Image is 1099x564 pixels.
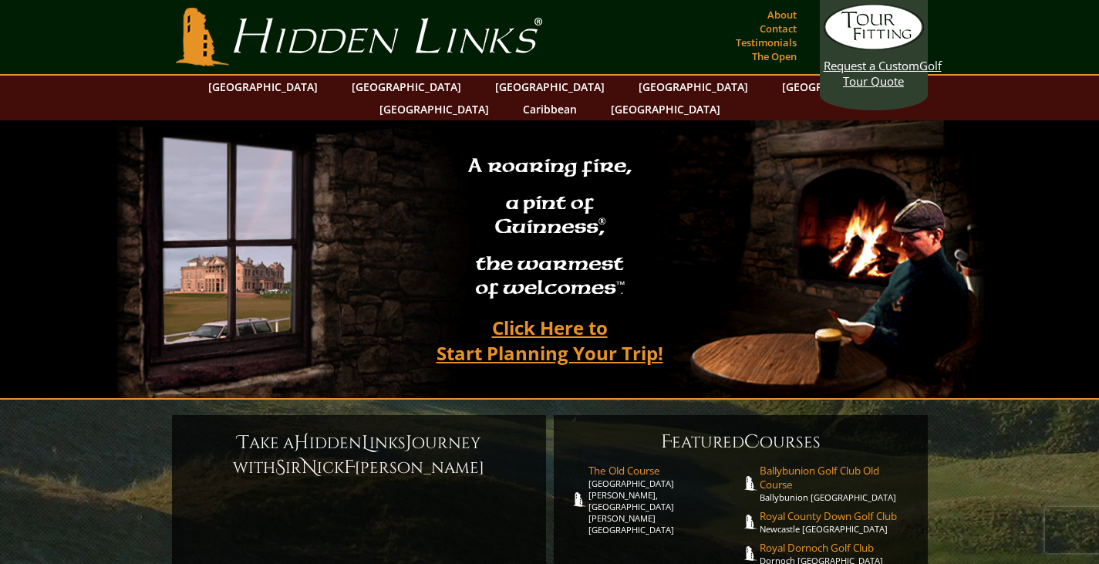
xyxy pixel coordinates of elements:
span: J [406,431,412,455]
a: [GEOGRAPHIC_DATA] [372,98,497,120]
span: F [661,430,672,454]
a: [GEOGRAPHIC_DATA] [201,76,325,98]
span: Request a Custom [824,58,919,73]
span: H [294,431,309,455]
span: Royal Dornoch Golf Club [760,541,912,555]
span: Ballybunion Golf Club Old Course [760,464,912,491]
span: F [344,455,355,480]
h6: ake a idden inks ourney with ir ick [PERSON_NAME] [187,431,531,480]
h2: A roaring fire, a pint of Guinness , the warmest of welcomes™. [458,147,642,309]
span: L [362,431,369,455]
a: Caribbean [515,98,585,120]
a: Royal County Down Golf ClubNewcastle [GEOGRAPHIC_DATA] [760,509,912,535]
h6: eatured ourses [569,430,912,454]
a: About [764,4,801,25]
a: The Old Course[GEOGRAPHIC_DATA][PERSON_NAME], [GEOGRAPHIC_DATA][PERSON_NAME] [GEOGRAPHIC_DATA] [588,464,741,535]
a: Request a CustomGolf Tour Quote [824,4,924,89]
a: Contact [756,18,801,39]
span: Royal County Down Golf Club [760,509,912,523]
span: C [744,430,760,454]
a: Testimonials [732,32,801,53]
span: T [238,431,249,455]
a: Click Here toStart Planning Your Trip! [421,309,679,371]
span: N [302,455,317,480]
a: [GEOGRAPHIC_DATA] [487,76,612,98]
span: S [275,455,285,480]
a: The Open [748,46,801,67]
span: The Old Course [588,464,741,478]
a: [GEOGRAPHIC_DATA] [603,98,728,120]
a: Ballybunion Golf Club Old CourseBallybunion [GEOGRAPHIC_DATA] [760,464,912,503]
a: [GEOGRAPHIC_DATA] [344,76,469,98]
a: [GEOGRAPHIC_DATA] [774,76,899,98]
a: [GEOGRAPHIC_DATA] [631,76,756,98]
